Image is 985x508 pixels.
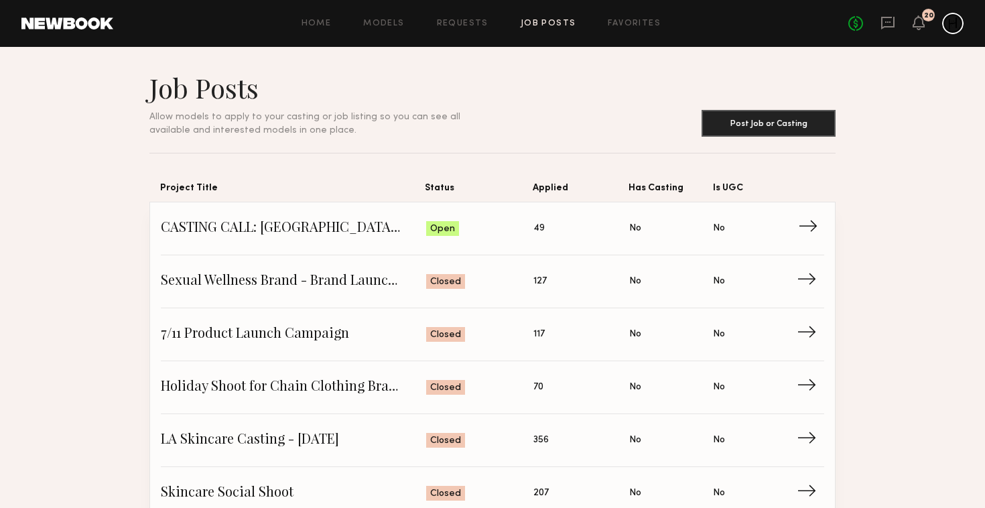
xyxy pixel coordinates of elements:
[629,221,641,236] span: No
[797,483,824,503] span: →
[713,221,725,236] span: No
[302,19,332,28] a: Home
[702,110,836,137] button: Post Job or Casting
[430,487,461,501] span: Closed
[430,328,461,342] span: Closed
[430,223,455,236] span: Open
[533,221,545,236] span: 49
[629,486,641,501] span: No
[629,327,641,342] span: No
[425,180,533,202] span: Status
[161,324,426,344] span: 7/11 Product Launch Campaign
[629,180,713,202] span: Has Casting
[629,274,641,289] span: No
[363,19,404,28] a: Models
[161,483,426,503] span: Skincare Social Shoot
[533,274,547,289] span: 127
[797,324,824,344] span: →
[713,274,725,289] span: No
[713,433,725,448] span: No
[430,381,461,395] span: Closed
[161,414,824,467] a: LA Skincare Casting - [DATE]Closed356NoNo→
[533,180,629,202] span: Applied
[430,434,461,448] span: Closed
[797,430,824,450] span: →
[798,218,826,239] span: →
[161,271,426,292] span: Sexual Wellness Brand - Brand Launch Shoot
[149,113,460,135] span: Allow models to apply to your casting or job listing so you can see all available and interested ...
[160,180,425,202] span: Project Title
[713,180,797,202] span: Is UGC
[437,19,488,28] a: Requests
[713,327,725,342] span: No
[713,380,725,395] span: No
[521,19,576,28] a: Job Posts
[629,380,641,395] span: No
[797,377,824,397] span: →
[149,71,492,105] h1: Job Posts
[533,327,545,342] span: 117
[161,308,824,361] a: 7/11 Product Launch CampaignClosed117NoNo→
[713,486,725,501] span: No
[629,433,641,448] span: No
[161,430,426,450] span: LA Skincare Casting - [DATE]
[161,218,426,239] span: CASTING CALL: [GEOGRAPHIC_DATA] LOCAL TALENT - REAL FAMILIES
[924,12,933,19] div: 20
[430,275,461,289] span: Closed
[533,433,549,448] span: 356
[533,486,549,501] span: 207
[608,19,661,28] a: Favorites
[161,255,824,308] a: Sexual Wellness Brand - Brand Launch ShootClosed127NoNo→
[161,361,824,414] a: Holiday Shoot for Chain Clothing BrandClosed70NoNo→
[797,271,824,292] span: →
[161,377,426,397] span: Holiday Shoot for Chain Clothing Brand
[533,380,543,395] span: 70
[161,202,824,255] a: CASTING CALL: [GEOGRAPHIC_DATA] LOCAL TALENT - REAL FAMILIESOpen49NoNo→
